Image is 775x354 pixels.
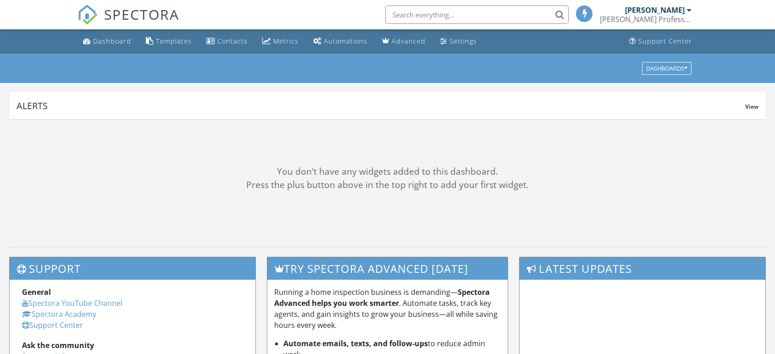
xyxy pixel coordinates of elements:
div: Ask the community [22,340,243,351]
div: Support Center [638,37,692,45]
span: SPECTORA [104,5,179,24]
strong: General [22,287,51,297]
a: Metrics [259,33,302,50]
a: Spectora YouTube Channel [22,298,122,308]
a: Dashboard [79,33,135,50]
a: Support Center [626,33,696,50]
div: Alerts [17,100,745,112]
div: Dashboards [646,65,687,72]
div: Contacts [217,37,248,45]
a: Advanced [378,33,429,50]
h3: Try spectora advanced [DATE] [267,257,508,280]
strong: Spectora Advanced helps you work smarter [274,287,490,308]
p: Running a home inspection business is demanding— . Automate tasks, track key agents, and gain ins... [274,287,501,331]
a: SPECTORA [77,12,179,32]
a: Templates [142,33,195,50]
span: View [745,103,758,111]
img: The Best Home Inspection Software - Spectora [77,5,98,25]
div: Sutton's Professional Home Inspections, LLC [600,15,692,24]
h3: Support [10,257,255,280]
div: Metrics [273,37,299,45]
a: Settings [437,33,481,50]
div: Dashboard [93,37,131,45]
input: Search everything... [385,6,569,24]
h3: Latest Updates [520,257,765,280]
div: You don't have any widgets added to this dashboard. [9,165,766,178]
strong: Automate emails, texts, and follow-ups [283,338,428,348]
div: [PERSON_NAME] [625,6,685,15]
a: Spectora Academy [22,309,96,319]
div: Settings [449,37,477,45]
div: Automations [324,37,367,45]
a: Support Center [22,320,83,330]
div: Press the plus button above in the top right to add your first widget. [9,178,766,192]
div: Advanced [392,37,426,45]
a: Automations (Basic) [310,33,371,50]
button: Dashboards [642,62,692,75]
div: Templates [156,37,192,45]
a: Contacts [203,33,251,50]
